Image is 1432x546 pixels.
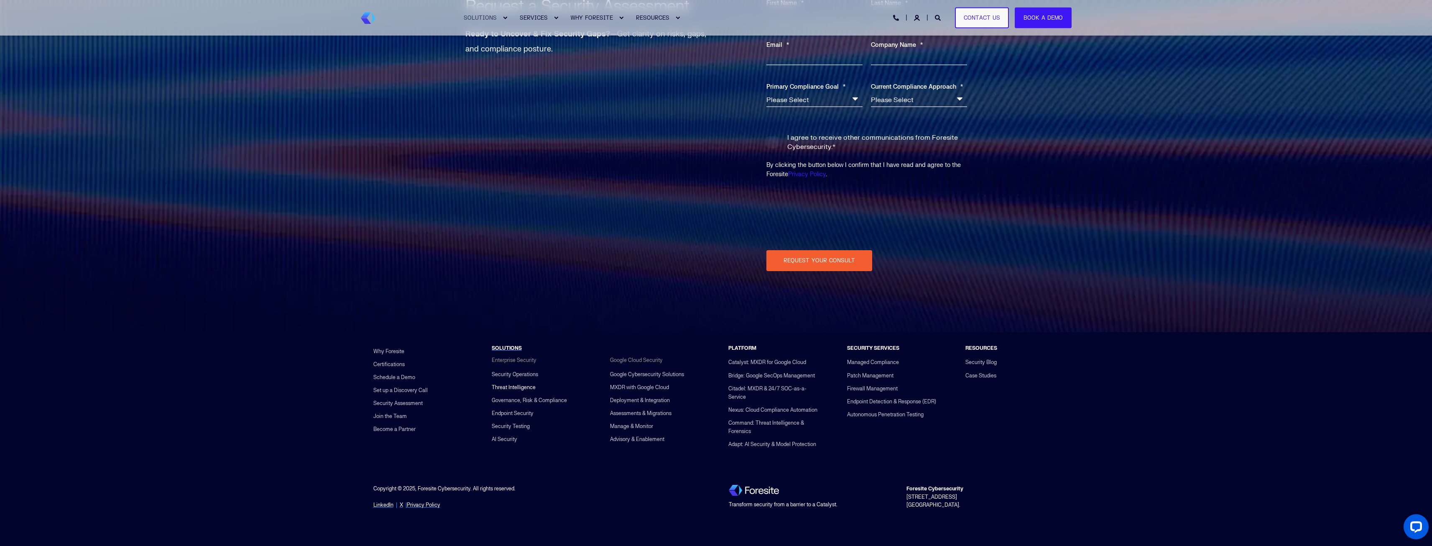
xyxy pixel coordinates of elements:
[847,356,899,369] a: Managed Compliance
[847,395,936,408] a: Endpoint Detection & Response (EDR)
[847,356,936,421] div: Navigation Menu
[492,394,567,407] a: Governance, Risk & Compliance
[914,14,921,21] a: Login
[955,7,1009,28] a: Contact Us
[906,485,963,492] strong: Foresite Cybersecurity
[728,356,822,451] div: Navigation Menu
[396,502,397,508] span: |
[610,433,664,446] a: Advisory & Enablement
[965,369,996,382] a: Case Studies
[728,382,822,403] a: Citadel: MXDR & 24/7 SOC-as-a-Service
[465,29,610,39] strong: Ready to Uncover & Fix Security Gaps?
[675,15,680,21] div: Expand RESOURCES
[610,357,663,364] span: Google Cloud Security
[492,407,533,420] a: Endpoint Security
[373,384,428,397] a: Set up a Discovery Call
[906,485,963,500] span: [STREET_ADDRESS]
[373,485,704,501] div: Copyright © 2025, Foresite Cybersecurity. All rights reserved.
[492,357,536,364] span: Enterprise Security
[400,501,403,509] a: X
[571,14,613,21] span: WHY FORESITE
[373,345,404,358] a: Why Foresite
[766,200,873,225] iframe: reCAPTCHA
[373,397,423,410] a: Security Assessment
[847,382,898,395] a: Firewall Management
[361,12,375,24] a: Back to Home
[728,345,756,351] span: PLATFORM
[492,345,522,352] a: SOLUTIONS
[373,410,407,423] a: Join the Team
[610,368,684,446] div: Navigation Menu
[847,345,899,351] span: SECURITY SERVICES
[871,41,916,49] span: Company Name
[407,501,440,509] a: Privacy Policy
[406,502,440,508] span: |
[965,356,997,369] a: Security Blog
[965,356,997,382] div: Navigation Menu
[766,161,975,179] div: By clicking the button below I confirm that I have read and agree to the Foresite .
[871,83,956,90] span: Current Compliance Approach
[636,14,669,21] span: RESOURCES
[492,433,517,446] a: AI Security
[766,83,839,90] span: Primary Compliance Goal
[610,368,684,381] a: Google Cybersecurity Solutions
[610,394,670,407] a: Deployment & Integration
[373,358,405,371] a: Certifications
[766,250,872,272] input: Request Your Consult
[766,133,967,152] span: I agree to receive other communications from Foresite Cybersecurity.
[492,368,567,446] div: Navigation Menu
[1015,7,1072,28] a: Book a Demo
[503,15,508,21] div: Expand SOLUTIONS
[728,438,816,451] a: Adapt: AI Security & Model Protection
[465,27,716,57] p: —Get clarity on risks, gaps, and compliance posture.
[728,356,806,369] a: Catalyst: MXDR for Google Cloud
[729,501,881,509] div: Transform security from a barrier to a Catalyst.
[729,485,779,496] img: Foresite logo, a hexagon shape of blues with a directional arrow to the right hand side, and the ...
[361,12,375,24] img: Foresite brand mark, a hexagon shape of blues with a directional arrow to the right hand side
[1397,511,1432,546] iframe: LiveChat chat widget
[373,501,393,509] a: LinkedIn
[728,369,815,382] a: Bridge: Google SecOps Management
[728,416,822,438] a: Command: Threat Intelligence & Forensics
[373,371,415,384] a: Schedule a Demo
[935,14,942,21] a: Open Search
[464,14,497,21] span: SOLUTIONS
[728,403,817,416] a: Nexus: Cloud Compliance Automation
[610,420,653,433] a: Manage & Monitor
[373,423,416,436] a: Become a Partner
[373,345,428,436] div: Navigation Menu
[492,420,530,433] a: Security Testing
[788,171,826,178] a: Privacy Policy
[847,408,924,421] a: Autonomous Penetration Testing
[610,381,669,394] a: MXDR with Google Cloud
[492,381,536,394] a: Threat Intelligence
[492,368,538,381] a: Security Operations
[847,369,893,382] a: Patch Management
[965,345,997,351] span: RESOURCES
[619,15,624,21] div: Expand WHY FORESITE
[766,41,782,49] span: Email
[906,502,960,508] span: [GEOGRAPHIC_DATA].
[610,407,671,420] a: Assessments & Migrations
[554,15,559,21] div: Expand SERVICES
